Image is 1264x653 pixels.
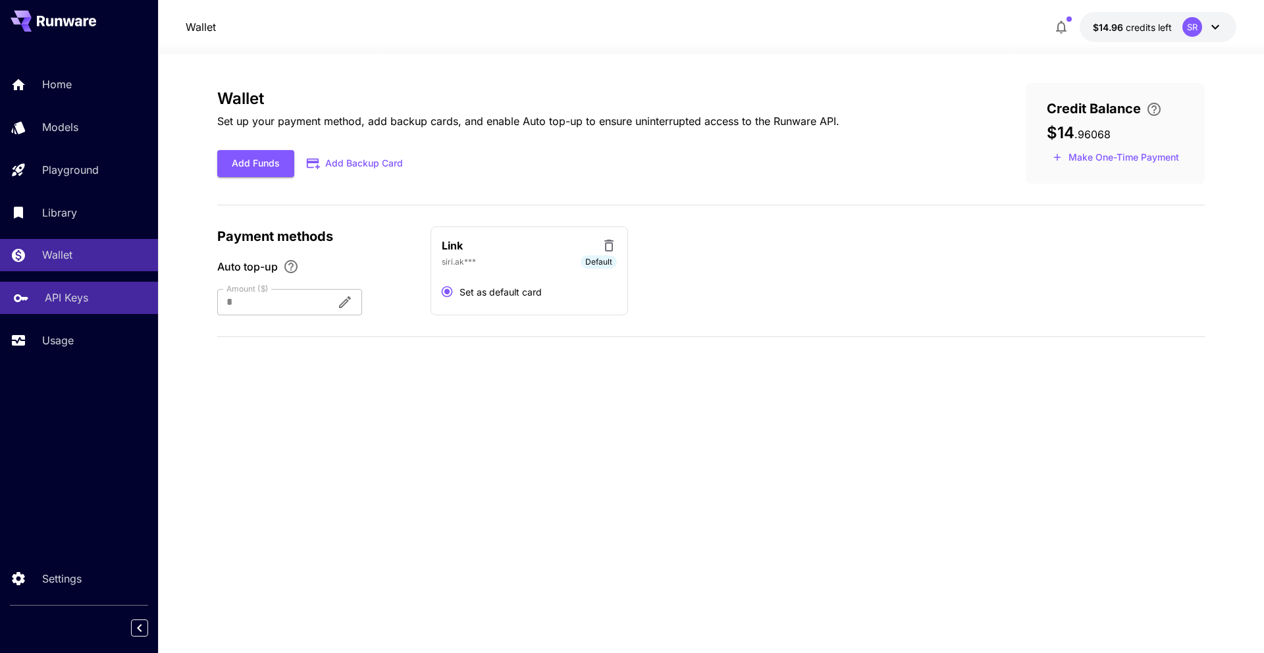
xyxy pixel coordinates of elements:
p: Settings [42,571,82,587]
button: Add Backup Card [294,151,417,176]
span: . 96068 [1074,128,1111,141]
span: $14 [1047,123,1074,142]
h3: Wallet [217,90,839,108]
p: API Keys [45,290,88,305]
span: Auto top-up [217,259,278,274]
p: Usage [42,332,74,348]
button: Add Funds [217,150,294,177]
button: Enable Auto top-up to ensure uninterrupted service. We'll automatically bill the chosen amount wh... [278,259,304,274]
button: Enter your card details and choose an Auto top-up amount to avoid service interruptions. We'll au... [1141,101,1167,117]
p: Models [42,119,78,135]
p: Wallet [42,247,72,263]
a: Wallet [186,19,216,35]
nav: breadcrumb [186,19,216,35]
p: Playground [42,162,99,178]
div: SR [1182,17,1202,37]
span: credits left [1126,22,1172,33]
button: $14.96068SR [1080,12,1236,42]
span: Set as default card [460,285,542,299]
p: Link [442,238,463,253]
p: Payment methods [217,226,415,246]
button: Make a one-time, non-recurring payment [1047,147,1185,168]
p: Library [42,205,77,221]
div: $14.96068 [1093,20,1172,34]
span: Default [581,256,617,268]
span: Credit Balance [1047,99,1141,118]
label: Amount ($) [226,283,269,294]
p: Home [42,76,72,92]
div: Collapse sidebar [141,616,158,640]
p: Set up your payment method, add backup cards, and enable Auto top-up to ensure uninterrupted acce... [217,113,839,129]
button: Collapse sidebar [131,619,148,637]
span: $14.96 [1093,22,1126,33]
